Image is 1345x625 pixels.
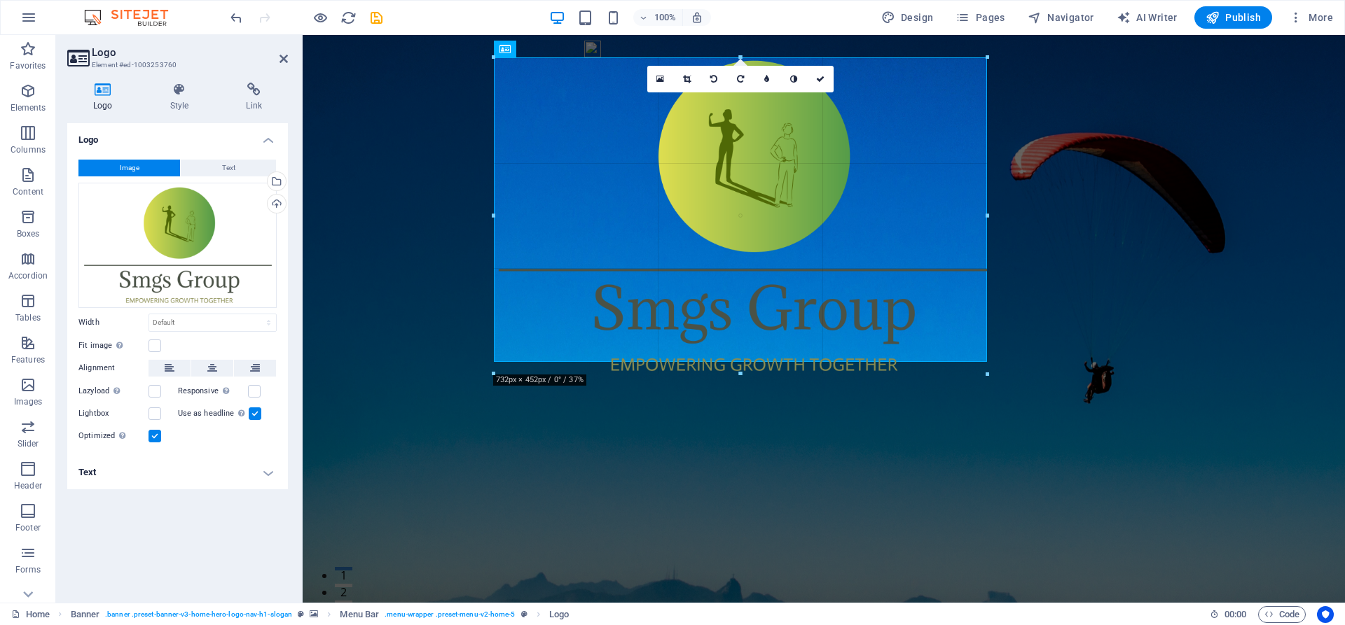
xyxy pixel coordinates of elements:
[71,606,100,623] span: Click to select. Double-click to edit
[14,480,42,491] p: Header
[14,396,43,407] p: Images
[120,160,139,176] span: Image
[92,46,288,59] h2: Logo
[11,606,50,623] a: Click to cancel selection. Double-click to open Pages
[298,610,304,618] i: This element is a customizable preset
[368,9,385,26] button: save
[754,66,780,92] a: Blur
[368,10,385,26] i: Save (Ctrl+S)
[78,405,149,422] label: Lightbox
[881,10,934,24] span: Design
[178,383,248,400] label: Responsive
[1289,10,1333,24] span: More
[521,610,527,618] i: This element is a customizable preset
[1117,10,1178,24] span: AI Writer
[81,9,186,26] img: Editor Logo
[78,183,277,308] div: smgs-group-high-resolution-logo-transparent-qwBmex2KVnIOzn5uEWn8wA.png
[1028,10,1094,24] span: Navigator
[78,428,149,444] label: Optimized
[310,610,318,618] i: This element contains a background
[691,11,703,24] i: On resize automatically adjust zoom level to fit chosen device.
[1194,6,1272,29] button: Publish
[633,9,683,26] button: 100%
[32,532,50,535] button: 1
[17,228,40,239] p: Boxes
[701,66,727,92] a: Rotate left 90°
[222,160,235,176] span: Text
[1317,606,1334,623] button: Usercentrics
[8,270,48,281] p: Accordion
[807,66,834,92] a: Confirm ( Ctrl ⏎ )
[71,606,570,623] nav: breadcrumb
[956,10,1005,24] span: Pages
[78,318,149,326] label: Width
[220,83,288,112] h4: Link
[1225,606,1246,623] span: 00 00
[78,360,149,377] label: Alignment
[67,123,288,148] h4: Logo
[10,60,46,71] p: Favorites
[549,606,569,623] span: Click to select. Double-click to edit
[228,10,244,26] i: Undo: Change image (Ctrl+Z)
[67,83,144,112] h4: Logo
[1283,6,1339,29] button: More
[11,102,46,113] p: Elements
[727,66,754,92] a: Rotate right 90°
[181,160,276,176] button: Text
[950,6,1010,29] button: Pages
[340,606,379,623] span: Click to select. Double-click to edit
[92,59,260,71] h3: Element #ed-1003253760
[1022,6,1100,29] button: Navigator
[18,438,39,449] p: Slider
[654,9,677,26] h6: 100%
[11,354,45,365] p: Features
[144,83,221,112] h4: Style
[1206,10,1261,24] span: Publish
[1210,606,1247,623] h6: Session time
[493,374,586,386] div: 732px × 452px / 0° / 37%
[32,549,50,552] button: 2
[13,186,43,197] p: Content
[1234,609,1236,619] span: :
[340,10,357,26] i: Reload page
[340,9,357,26] button: reload
[312,9,329,26] button: Click here to leave preview mode and continue editing
[32,566,50,569] button: 3
[15,312,41,323] p: Tables
[15,522,41,533] p: Footer
[78,337,149,354] label: Fit image
[11,144,46,155] p: Columns
[15,564,41,575] p: Forms
[876,6,939,29] button: Design
[228,9,244,26] button: undo
[647,66,674,92] a: Select files from the file manager, stock photos, or upload file(s)
[78,383,149,400] label: Lazyload
[780,66,807,92] a: Greyscale
[876,6,939,29] div: Design (Ctrl+Alt+Y)
[1264,606,1299,623] span: Code
[178,405,249,422] label: Use as headline
[1111,6,1183,29] button: AI Writer
[78,160,180,176] button: Image
[1258,606,1306,623] button: Code
[674,66,701,92] a: Crop mode
[67,456,288,489] h4: Text
[105,606,292,623] span: . banner .preset-banner-v3-home-hero-logo-nav-h1-slogan
[385,606,515,623] span: . menu-wrapper .preset-menu-v2-home-5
